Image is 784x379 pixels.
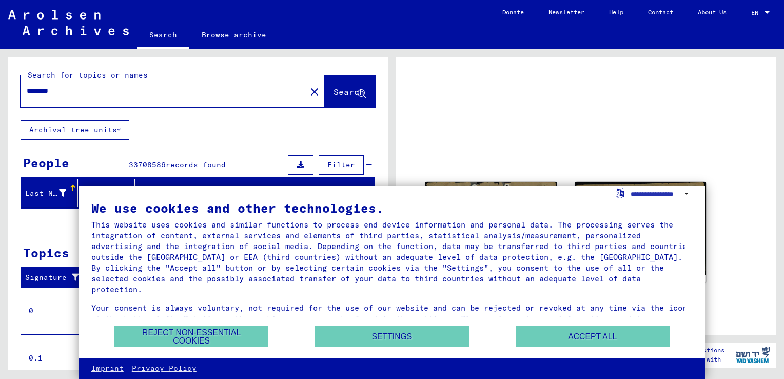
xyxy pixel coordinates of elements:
span: EN [751,9,762,16]
img: 002.jpg [575,182,707,275]
div: Last Name [25,188,66,199]
mat-label: Search for topics or names [28,70,148,80]
a: Search [137,23,189,49]
div: Topics [23,243,69,262]
button: Search [325,75,375,107]
a: Browse archive [189,23,279,47]
a: Imprint [91,364,124,374]
mat-icon: close [308,86,321,98]
img: Arolsen_neg.svg [8,10,129,35]
mat-header-cell: Place of Birth [191,179,248,207]
img: yv_logo.png [734,342,772,368]
div: Signature [25,270,94,286]
div: This website uses cookies and similar functions to process end device information and personal da... [91,219,693,295]
span: Filter [327,160,355,169]
button: Accept all [516,326,670,347]
div: Your consent is always voluntary, not required for the use of our website and can be rejected or ... [91,302,693,335]
button: Archival tree units [21,120,129,140]
button: Reject non-essential cookies [114,326,268,347]
mat-header-cell: Prisoner # [305,179,374,207]
mat-header-cell: Last Name [21,179,78,207]
span: records found [166,160,226,169]
div: First Name [82,185,137,201]
td: 0 [21,287,92,334]
mat-header-cell: First Name [78,179,135,207]
div: Date of Birth [252,185,307,201]
img: 001.jpg [425,182,557,273]
a: Privacy Policy [132,364,197,374]
button: Filter [319,155,364,175]
div: Prisoner # [309,185,364,201]
span: 33708586 [129,160,166,169]
button: Clear [304,81,325,102]
span: Search [334,87,364,97]
div: Maiden Name [139,185,194,201]
mat-header-cell: Date of Birth [248,179,305,207]
div: We use cookies and other technologies. [91,202,693,214]
div: Last Name [25,185,79,201]
div: People [23,154,69,172]
button: Settings [315,326,469,347]
mat-header-cell: Maiden Name [135,179,192,207]
div: Signature [25,272,84,283]
div: Place of Birth [195,185,250,201]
